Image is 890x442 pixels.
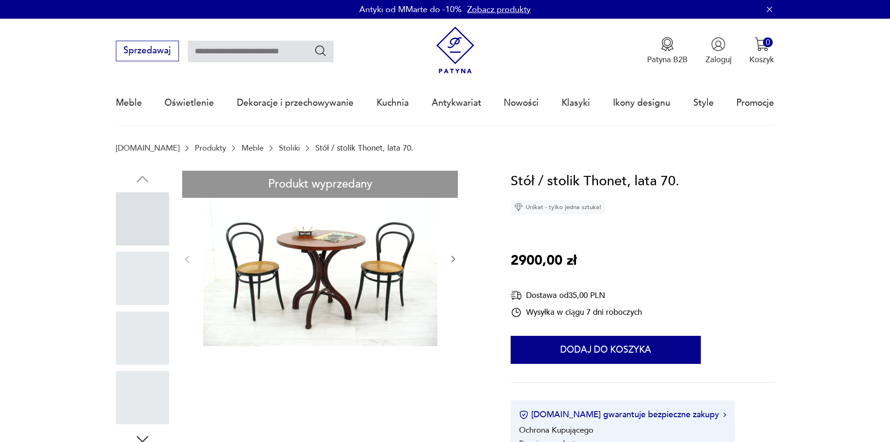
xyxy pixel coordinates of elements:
[116,48,179,55] a: Sprzedawaj
[711,37,726,51] img: Ikonka użytkownika
[511,307,642,318] div: Wysyłka w ciągu 7 dni roboczych
[467,4,531,15] a: Zobacz produkty
[237,81,354,124] a: Dekoracje i przechowywanie
[647,37,688,65] a: Ikona medaluPatyna B2B
[164,81,214,124] a: Oświetlenie
[755,37,769,51] img: Ikona koszyka
[511,290,642,301] div: Dostawa od 35,00 PLN
[562,81,590,124] a: Klasyki
[660,37,675,51] img: Ikona medalu
[195,144,226,152] a: Produkty
[613,81,670,124] a: Ikony designu
[116,81,142,124] a: Meble
[705,37,732,65] button: Zaloguj
[116,41,179,61] button: Sprzedawaj
[203,171,437,347] img: Zdjęcie produktu Stół / stolik Thonet, lata 70.
[432,27,479,74] img: Patyna - sklep z meblami i dekoracjami vintage
[511,200,605,214] div: Unikat - tylko jedna sztuka!
[279,144,300,152] a: Stoliki
[315,144,413,152] p: Stół / stolik Thonet, lata 70.
[519,409,726,420] button: [DOMAIN_NAME] gwarantuje bezpieczne zakupy
[511,171,679,192] h1: Stół / stolik Thonet, lata 70.
[116,144,179,152] a: [DOMAIN_NAME]
[723,413,726,417] img: Ikona strzałki w prawo
[519,425,593,435] li: Ochrona Kupującego
[514,203,523,211] img: Ikona diamentu
[432,81,481,124] a: Antykwariat
[693,81,714,124] a: Style
[705,54,732,65] p: Zaloguj
[242,144,263,152] a: Meble
[736,81,774,124] a: Promocje
[504,81,539,124] a: Nowości
[377,81,409,124] a: Kuchnia
[314,44,328,58] button: Szukaj
[182,171,458,198] div: Produkt wyprzedany
[763,37,773,47] div: 0
[647,54,688,65] p: Patyna B2B
[519,410,528,420] img: Ikona certyfikatu
[511,250,577,272] p: 2900,00 zł
[359,4,462,15] p: Antyki od MMarte do -10%
[511,290,522,301] img: Ikona dostawy
[749,54,774,65] p: Koszyk
[647,37,688,65] button: Patyna B2B
[749,37,774,65] button: 0Koszyk
[511,336,701,364] button: Dodaj do koszyka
